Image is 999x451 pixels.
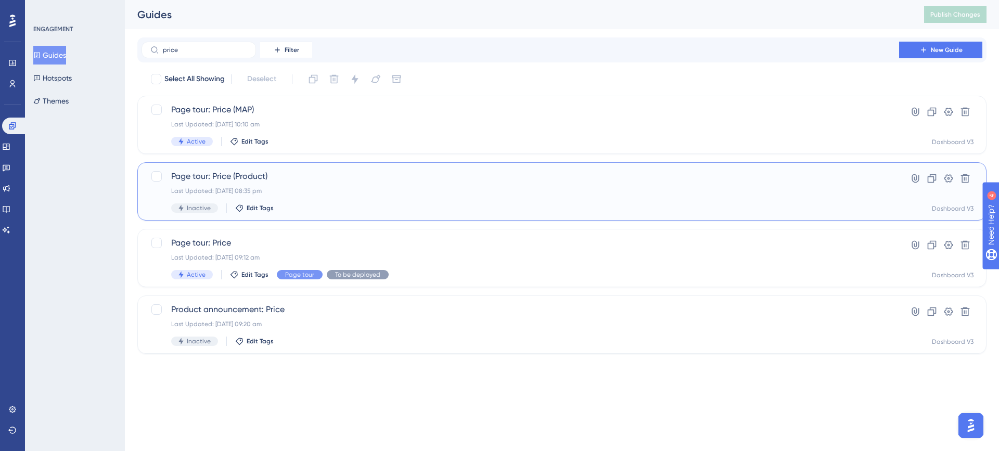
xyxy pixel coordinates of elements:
[285,270,314,279] span: Page tour
[238,70,286,88] button: Deselect
[285,46,299,54] span: Filter
[931,46,963,54] span: New Guide
[932,271,974,279] div: Dashboard V3
[171,303,869,316] span: Product announcement: Price
[241,270,268,279] span: Edit Tags
[171,253,869,262] div: Last Updated: [DATE] 09:12 am
[24,3,65,15] span: Need Help?
[930,10,980,19] span: Publish Changes
[171,120,869,128] div: Last Updated: [DATE] 10:10 am
[241,137,268,146] span: Edit Tags
[932,338,974,346] div: Dashboard V3
[33,25,73,33] div: ENGAGEMENT
[72,5,75,14] div: 4
[230,137,268,146] button: Edit Tags
[230,270,268,279] button: Edit Tags
[171,320,869,328] div: Last Updated: [DATE] 09:20 am
[187,137,206,146] span: Active
[235,337,274,345] button: Edit Tags
[171,104,869,116] span: Page tour: Price (MAP)
[187,337,211,345] span: Inactive
[33,92,69,110] button: Themes
[247,204,274,212] span: Edit Tags
[932,138,974,146] div: Dashboard V3
[924,6,987,23] button: Publish Changes
[33,69,72,87] button: Hotspots
[171,187,869,195] div: Last Updated: [DATE] 08:35 pm
[932,204,974,213] div: Dashboard V3
[33,46,66,65] button: Guides
[247,337,274,345] span: Edit Tags
[171,170,869,183] span: Page tour: Price (Product)
[137,7,898,22] div: Guides
[187,270,206,279] span: Active
[247,73,276,85] span: Deselect
[163,46,247,54] input: Search
[955,410,987,441] iframe: UserGuiding AI Assistant Launcher
[899,42,982,58] button: New Guide
[164,73,225,85] span: Select All Showing
[335,270,380,279] span: To be deployed
[260,42,312,58] button: Filter
[171,237,869,249] span: Page tour: Price
[187,204,211,212] span: Inactive
[235,204,274,212] button: Edit Tags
